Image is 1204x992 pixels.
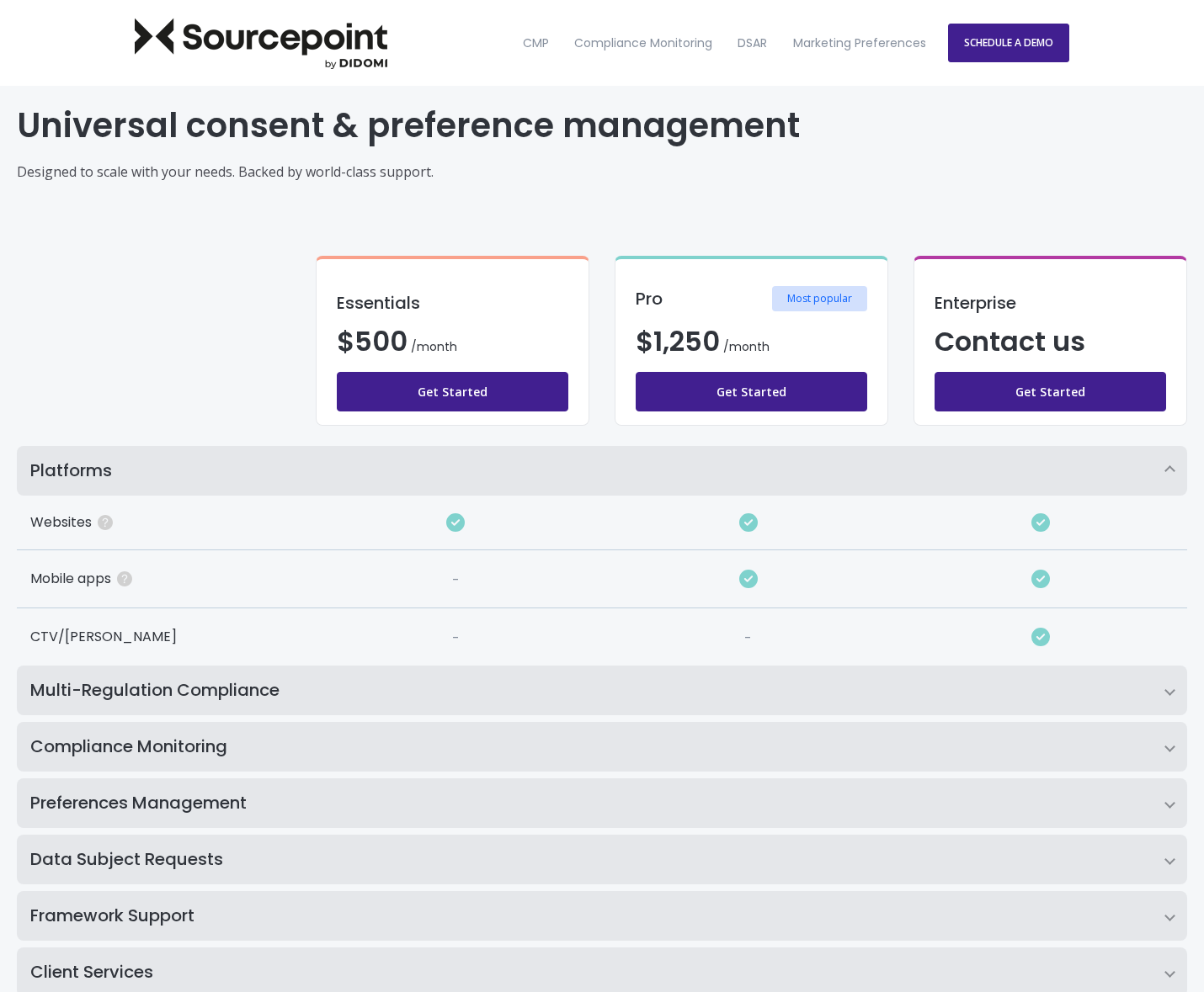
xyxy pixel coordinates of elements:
summary: Framework Support [17,891,1187,941]
h3: Essentials [337,294,568,311]
span: Most popular [772,286,867,311]
a: Get Started [935,372,1166,411]
div: Websites [17,496,310,550]
a: Marketing Preferences [781,8,936,79]
div: - [452,570,460,591]
a: Get Started [337,372,568,411]
div: Mobile apps [17,550,310,608]
div: - [744,629,752,649]
a: CMP [511,8,559,79]
span: $ [337,322,408,360]
img: Sourcepoint Logo Dark [135,18,387,69]
span: Contact us [935,322,1085,360]
span: /month [411,338,457,355]
summary: Data Subject Requests [17,835,1187,884]
div: - [452,629,460,649]
h1: Universal consent & preference management [17,103,1187,148]
p: Designed to scale with your needs. Backed by world-class support. [17,162,1187,182]
a: Compliance Monitoring [563,8,723,79]
h3: Enterprise [935,294,1166,311]
summary: Preferences Management [17,778,1187,828]
span: 1,250 [653,322,720,360]
span: $ [636,322,720,360]
h3: Pro [636,290,663,307]
a: SCHEDULE A DEMO [948,24,1069,62]
div: CTV/[PERSON_NAME] [17,608,310,666]
summary: Multi-Regulation Compliance [17,666,1187,715]
span: /month [723,338,770,355]
a: Get Started [636,372,867,411]
nav: Desktop navigation [511,8,937,79]
a: DSAR [727,8,778,79]
summary: Compliance Monitoring [17,722,1187,772]
summary: Platforms [17,446,1187,496]
span: 500 [354,322,408,360]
